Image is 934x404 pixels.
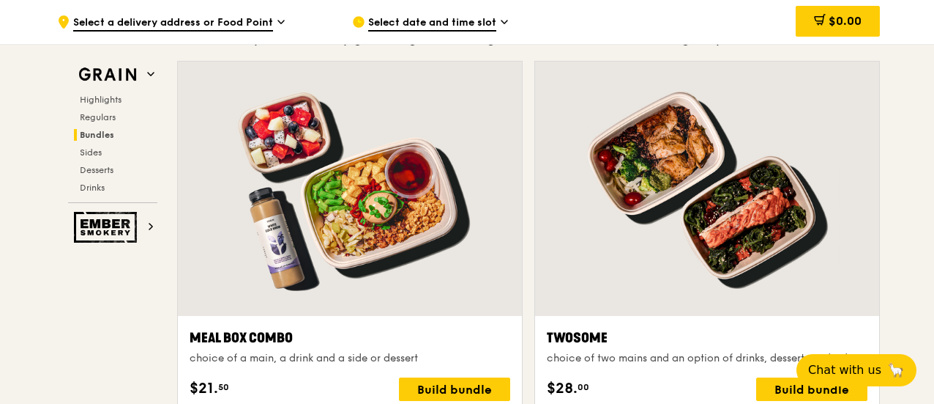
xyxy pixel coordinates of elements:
[829,14,862,28] span: $0.00
[73,15,273,32] span: Select a delivery address or Food Point
[218,381,229,393] span: 50
[399,378,510,401] div: Build bundle
[74,212,141,243] img: Ember Smokery web logo
[190,378,218,400] span: $21.
[80,130,114,140] span: Bundles
[547,351,867,366] div: choice of two mains and an option of drinks, desserts and sides
[547,378,578,400] span: $28.
[756,378,867,401] div: Build bundle
[578,381,589,393] span: 00
[368,15,496,32] span: Select date and time slot
[887,361,905,379] span: 🦙
[80,165,113,175] span: Desserts
[547,328,867,348] div: Twosome
[74,62,141,88] img: Grain web logo
[80,95,122,105] span: Highlights
[796,354,916,386] button: Chat with us🦙
[80,183,105,193] span: Drinks
[80,112,116,122] span: Regulars
[808,361,881,379] span: Chat with us
[80,147,102,158] span: Sides
[190,328,510,348] div: Meal Box Combo
[190,351,510,366] div: choice of a main, a drink and a side or dessert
